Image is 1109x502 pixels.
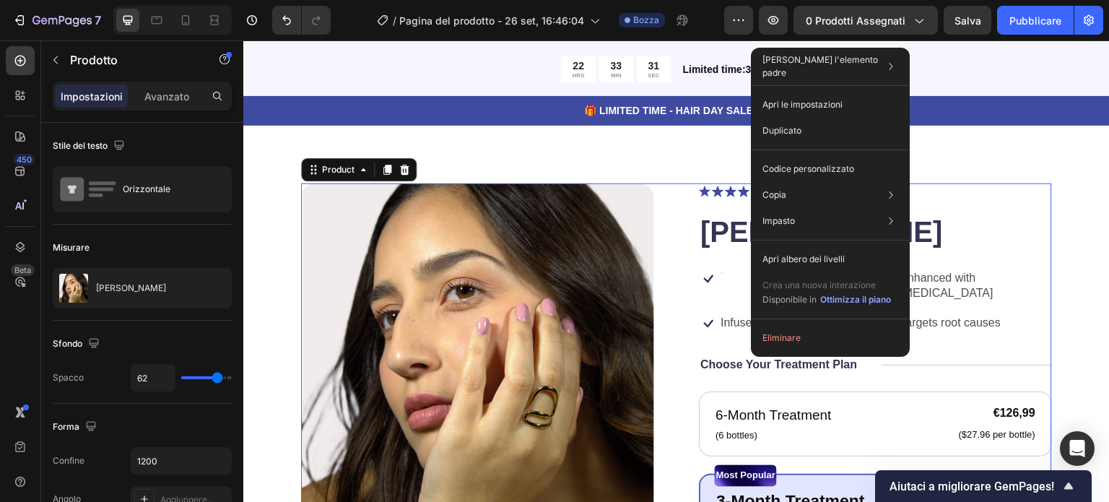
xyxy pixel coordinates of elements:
font: 450 [17,155,32,165]
div: €67,23 [713,449,793,467]
iframe: Area di progettazione [243,40,1109,502]
font: Orizzontale [123,183,170,194]
button: Salva [944,6,991,35]
button: Eliminare [757,325,904,351]
button: 7 [6,6,108,35]
button: 0 prodotti assegnati [793,6,938,35]
font: 7 [95,13,101,27]
font: Sfondo [53,338,82,349]
div: Apri Intercom Messenger [1060,431,1095,466]
p: 122,000+ Happy Customers [526,144,643,159]
font: Copia [762,189,786,200]
font: Confine [53,455,84,466]
font: Stile del testo [53,140,108,151]
button: Ottimizza il piano [819,293,892,307]
font: Apri le impostazioni [762,99,843,110]
font: Ottimizza il piano [820,294,891,305]
font: Codice personalizzato [762,163,854,174]
font: Pubblicare [1009,14,1061,27]
font: Bozza [633,14,659,25]
font: [PERSON_NAME] [96,282,166,293]
font: Eliminare [762,332,801,343]
p: ($27.96 per bottle) [716,389,792,401]
div: Product [76,123,114,136]
font: Spacco [53,372,84,383]
font: [PERSON_NAME] l'elemento padre [762,54,878,78]
font: Beta [14,265,31,275]
div: Rich Text Editor. Editing area: main [476,230,479,248]
p: Choose Your Treatment Plan [457,317,614,332]
div: €126,99 [714,364,793,382]
font: Impostazioni [61,90,123,103]
button: Mostra sondaggio - Aiutaci a migliorare GemPages! [890,477,1077,495]
img: immagine della caratteristica del prodotto [59,274,88,303]
font: Apri albero dei livelli [762,254,845,264]
font: Crea una nuova interazione [762,280,876,290]
p: Enhanced with [MEDICAL_DATA] [657,230,808,261]
p: Targets root causes [657,275,758,290]
font: Prodotto [70,53,118,67]
p: Prodotto [70,51,193,69]
p: 3-Month Treatment [473,448,622,473]
input: Auto [131,448,231,474]
p: (6 bottles) [472,388,588,402]
font: Avanzato [144,90,189,103]
font: Salva [954,14,981,27]
font: Duplicato [762,125,801,136]
font: / [393,14,396,27]
font: Pagina del prodotto - 26 set, 16:46:04 [399,14,584,27]
font: Misurare [53,242,90,253]
font: 0 prodotti assegnati [806,14,905,27]
input: Auto [131,365,175,391]
font: Impasto [762,215,795,226]
font: Aiutaci a migliorare GemPages! [890,480,1054,493]
button: Pubblicare [997,6,1074,35]
font: Disponibile in [762,294,817,305]
font: Forma [53,421,79,432]
p: Most Popular [473,426,532,445]
h1: [PERSON_NAME] [456,171,809,212]
p: Infused with herbal extracts [477,275,618,290]
p: 6-Month Treatment [472,365,588,386]
div: Annulla/Ripristina [272,6,331,35]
